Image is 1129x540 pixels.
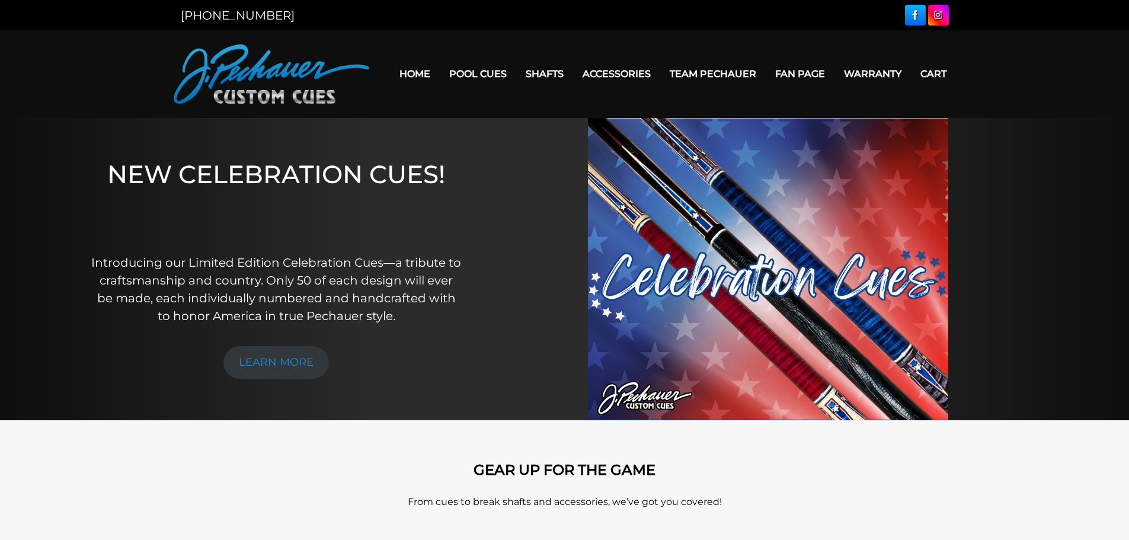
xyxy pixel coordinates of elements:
a: Team Pechauer [660,59,766,89]
p: From cues to break shafts and accessories, we’ve got you covered! [227,495,903,509]
img: Pechauer Custom Cues [174,44,369,104]
a: Cart [911,59,956,89]
a: Accessories [573,59,660,89]
h1: NEW CELEBRATION CUES! [91,159,462,237]
a: Pool Cues [440,59,516,89]
a: Warranty [834,59,911,89]
a: Shafts [516,59,573,89]
strong: GEAR UP FOR THE GAME [474,461,655,478]
a: Fan Page [766,59,834,89]
a: [PHONE_NUMBER] [181,8,295,23]
p: Introducing our Limited Edition Celebration Cues—a tribute to craftsmanship and country. Only 50 ... [91,254,462,325]
a: LEARN MORE [223,346,329,379]
a: Home [390,59,440,89]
